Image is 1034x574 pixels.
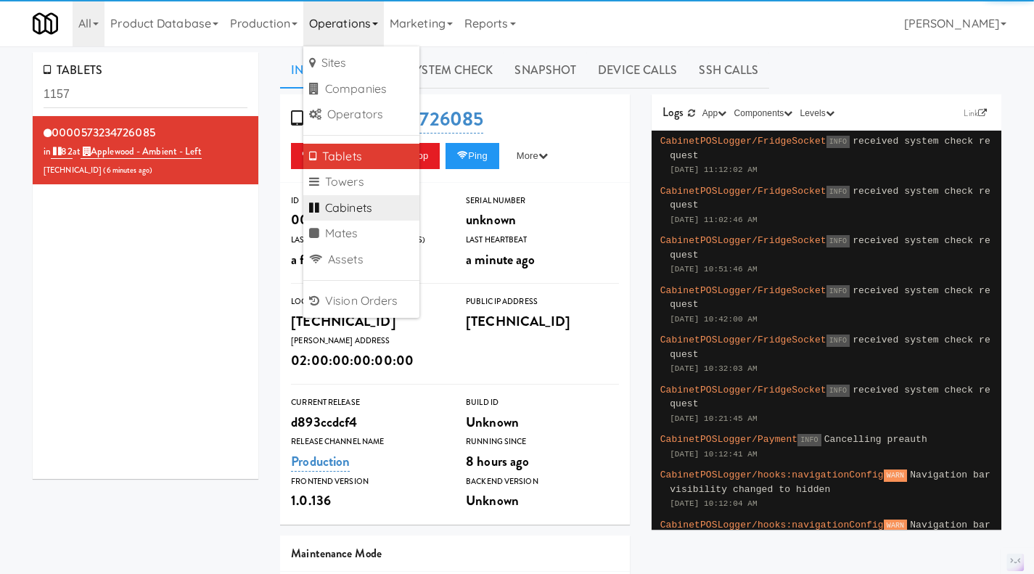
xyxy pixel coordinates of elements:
div: Last Connected (Remote Access) [291,233,444,247]
div: Serial Number [466,194,619,208]
a: Companies [303,76,419,102]
span: a minute ago [466,250,535,269]
a: 82 [51,144,72,159]
div: unknown [466,208,619,232]
a: Cabinets [303,195,419,221]
div: Release Channel Name [291,435,444,449]
div: Current Release [291,395,444,410]
span: [DATE] 11:02:46 AM [670,216,758,224]
span: WARN [884,520,907,532]
a: Info [280,52,330,89]
a: Assets [303,247,419,273]
span: [TECHNICAL_ID] ( ) [44,165,152,176]
span: a few seconds ago [291,250,386,269]
div: [TECHNICAL_ID] [466,309,619,334]
div: [TECHNICAL_ID] [291,309,444,334]
span: TABLETS [44,62,102,78]
div: [PERSON_NAME] Address [291,334,444,348]
span: CabinetPOSLogger/FridgeSocket [660,385,826,395]
span: CabinetPOSLogger/Payment [660,434,798,445]
a: Applewood - Ambient - Left [81,144,202,159]
a: System Check [398,52,504,89]
span: 0000573234726085 [52,124,155,141]
button: Ping [446,143,499,169]
span: [DATE] 10:42:00 AM [670,315,758,324]
div: Public IP Address [466,295,619,309]
span: CabinetPOSLogger/FridgeSocket [660,186,826,197]
button: App [699,106,731,120]
span: CabinetPOSLogger/FridgeSocket [660,335,826,345]
span: received system check request [670,335,990,360]
span: INFO [826,385,850,397]
a: Mates [303,221,419,247]
span: Maintenance Mode [291,545,382,562]
a: Snapshot [504,52,587,89]
a: Tablets [303,144,419,170]
span: INFO [826,335,850,347]
div: Backend Version [466,475,619,489]
span: [DATE] 10:51:46 AM [670,265,758,274]
span: INFO [797,434,821,446]
span: INFO [826,235,850,247]
button: Reboot [291,143,353,169]
div: Build Id [466,395,619,410]
a: Vision Orders [303,288,419,314]
span: CabinetPOSLogger/hooks:navigationConfig [660,520,884,530]
span: CabinetPOSLogger/FridgeSocket [660,235,826,246]
span: in [44,144,73,159]
span: 8 hours ago [466,451,529,471]
span: received system check request [670,235,990,261]
span: CabinetPOSLogger/FridgeSocket [660,136,826,147]
span: WARN [884,470,907,482]
a: Production [291,451,350,472]
span: received system check request [670,136,990,161]
div: 02:00:00:00:00:00 [291,348,444,373]
div: Unknown [466,410,619,435]
a: Sites [303,50,419,76]
div: Last Heartbeat [466,233,619,247]
span: Logs [662,104,684,120]
button: Levels [797,106,838,120]
a: Operators [303,102,419,128]
div: Running Since [466,435,619,449]
span: [DATE] 11:12:02 AM [670,165,758,174]
span: [DATE] 10:12:04 AM [670,499,758,508]
button: Components [730,106,796,120]
span: [DATE] 10:32:03 AM [670,364,758,373]
a: Towers [303,169,419,195]
a: Link [960,106,990,120]
span: INFO [826,136,850,148]
img: Micromart [33,11,58,36]
span: [DATE] 10:21:45 AM [670,414,758,423]
span: INFO [826,186,850,198]
span: at [73,144,202,159]
input: Search tablets [44,81,247,108]
div: d893ccdcf4 [291,410,444,435]
span: [DATE] 10:12:41 AM [670,450,758,459]
div: ID [291,194,444,208]
span: CabinetPOSLogger/hooks:navigationConfig [660,470,884,480]
div: Unknown [466,488,619,513]
li: 0000573234726085in 82at Applewood - Ambient - Left[TECHNICAL_ID] (6 minutes ago) [33,116,258,185]
span: Navigation bar visibility changed to hidden [670,470,990,495]
div: Local IP Address [291,295,444,309]
div: Frontend Version [291,475,444,489]
div: 0000573234726085 [291,208,444,232]
a: SSH Calls [688,52,769,89]
div: 1.0.136 [291,488,444,513]
a: Device Calls [587,52,688,89]
button: More [505,143,559,169]
span: CabinetPOSLogger/FridgeSocket [660,285,826,296]
span: INFO [826,285,850,298]
span: Cancelling preauth [824,434,927,445]
span: 6 minutes ago [107,165,149,176]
